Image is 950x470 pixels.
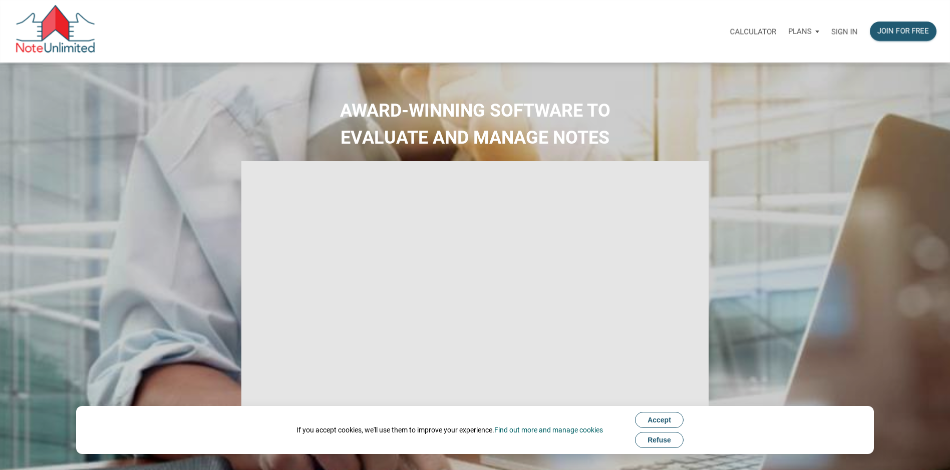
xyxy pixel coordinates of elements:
[864,16,942,47] a: Join for free
[241,161,709,424] iframe: NoteUnlimited
[825,16,864,47] a: Sign in
[831,27,858,36] p: Sign in
[788,27,812,36] p: Plans
[494,426,603,434] a: Find out more and manage cookies
[296,425,603,435] div: If you accept cookies, we'll use them to improve your experience.
[877,26,929,37] div: Join for free
[8,97,942,151] h2: AWARD-WINNING SOFTWARE TO EVALUATE AND MANAGE NOTES
[870,22,936,41] button: Join for free
[648,416,671,424] span: Accept
[782,17,825,47] button: Plans
[635,432,684,448] button: Refuse
[635,412,684,428] button: Accept
[724,16,782,47] a: Calculator
[730,27,776,36] p: Calculator
[648,436,671,444] span: Refuse
[782,16,825,47] a: Plans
